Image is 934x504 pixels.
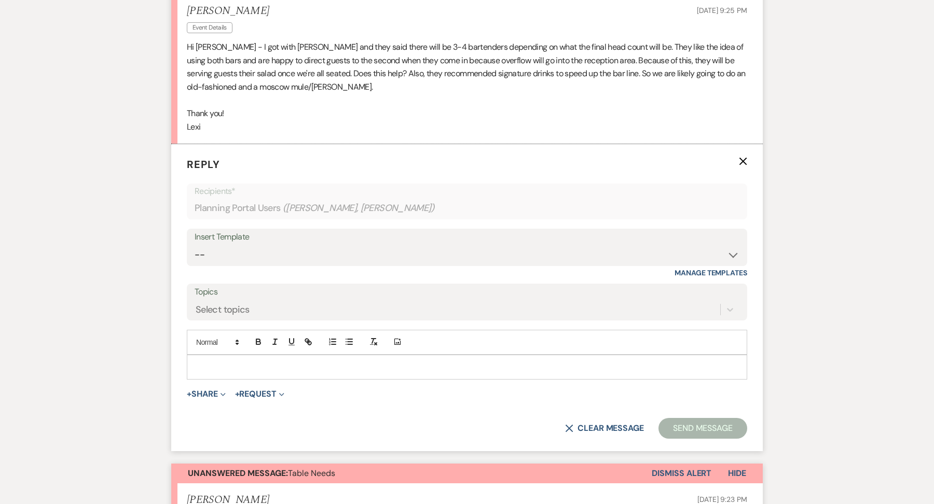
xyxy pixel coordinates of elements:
[187,390,191,398] span: +
[652,464,711,483] button: Dismiss Alert
[187,40,747,93] p: Hi [PERSON_NAME] - I got with [PERSON_NAME] and they said there will be 3-4 bartenders depending ...
[187,107,747,120] p: Thank you!
[697,495,747,504] span: [DATE] 9:23 PM
[195,185,739,198] p: Recipients*
[187,158,220,171] span: Reply
[658,418,747,439] button: Send Message
[187,120,747,134] p: Lexi
[188,468,335,479] span: Table Needs
[187,5,269,18] h5: [PERSON_NAME]
[187,22,232,33] span: Event Details
[728,468,746,479] span: Hide
[171,464,652,483] button: Unanswered Message:Table Needs
[235,390,240,398] span: +
[195,230,739,245] div: Insert Template
[235,390,284,398] button: Request
[675,268,747,277] a: Manage Templates
[565,424,644,432] button: Clear message
[188,468,288,479] strong: Unanswered Message:
[187,390,226,398] button: Share
[711,464,763,483] button: Hide
[195,198,739,218] div: Planning Portal Users
[283,201,435,215] span: ( [PERSON_NAME], [PERSON_NAME] )
[195,285,739,300] label: Topics
[697,6,747,15] span: [DATE] 9:25 PM
[196,302,250,316] div: Select topics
